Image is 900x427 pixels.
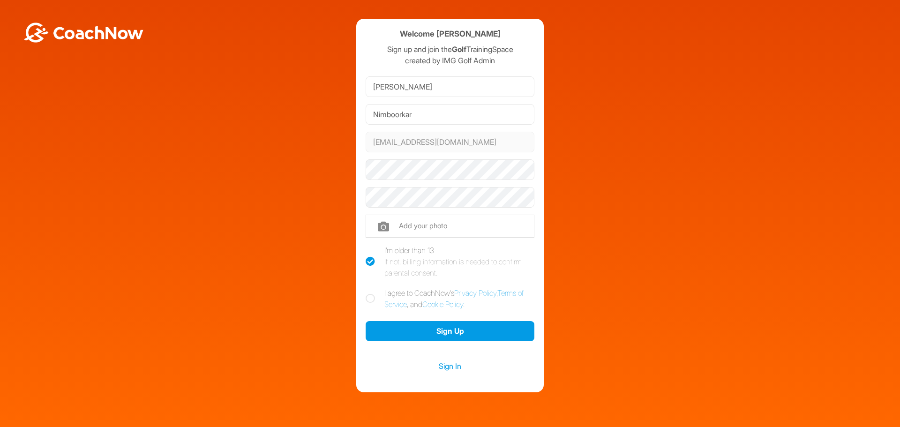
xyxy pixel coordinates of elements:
a: Terms of Service [384,288,524,309]
div: I'm older than 13 [384,245,534,278]
a: Privacy Policy [454,288,496,298]
label: I agree to CoachNow's , , and . [366,287,534,310]
div: If not, billing information is needed to confirm parental consent. [384,256,534,278]
a: Cookie Policy [422,300,463,309]
input: Email [366,132,534,152]
input: Last Name [366,104,534,125]
p: Sign up and join the TrainingSpace [366,44,534,55]
p: created by IMG Golf Admin [366,55,534,66]
button: Sign Up [366,321,534,341]
strong: Golf [452,45,466,54]
a: Sign In [366,360,534,372]
h4: Welcome [PERSON_NAME] [400,28,501,40]
img: BwLJSsUCoWCh5upNqxVrqldRgqLPVwmV24tXu5FoVAoFEpwwqQ3VIfuoInZCoVCoTD4vwADAC3ZFMkVEQFDAAAAAElFTkSuQmCC [22,22,144,43]
input: First Name [366,76,534,97]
